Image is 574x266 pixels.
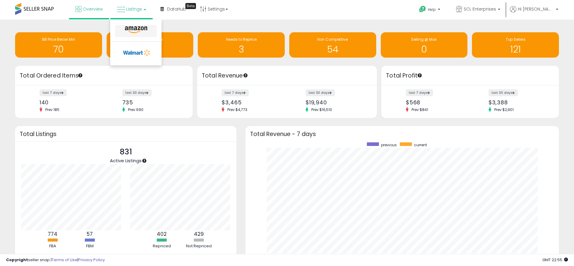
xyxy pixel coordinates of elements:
span: SCL Enterprises [464,6,496,12]
span: Listings [126,6,142,12]
label: last 30 days [489,89,518,96]
label: last 30 days [306,89,335,96]
label: last 7 days [222,89,249,96]
b: 57 [87,230,93,238]
div: Tooltip anchor [243,73,248,78]
h3: Total Revenue [202,71,372,80]
a: Help [414,1,446,20]
span: Non Competitive [317,37,348,42]
a: Hi [PERSON_NAME] [510,6,558,20]
div: Tooltip anchor [417,73,422,78]
span: Hi [PERSON_NAME] [518,6,554,12]
h1: 121 [475,44,556,54]
b: 402 [157,230,167,238]
h1: 0 [110,44,191,54]
div: seller snap | | [6,257,105,263]
span: Active Listings [110,157,142,164]
span: Inventory Age [137,37,162,42]
div: $568 [406,99,466,106]
b: 774 [48,230,57,238]
span: Help [428,7,436,12]
span: Prev: 690 [125,107,146,112]
a: Top Sellers 121 [472,32,559,58]
span: Prev: $2,901 [491,107,517,112]
div: $19,940 [306,99,366,106]
h1: 70 [18,44,99,54]
div: Repriced [144,243,180,249]
span: Selling @ Max [411,37,437,42]
a: Inventory Age 0 [107,32,194,58]
b: 429 [194,230,204,238]
a: BB Price Below Min 70 [15,32,102,58]
a: Selling @ Max 0 [381,32,468,58]
span: current [414,142,427,147]
p: 831 [110,146,142,158]
h1: 54 [292,44,373,54]
label: last 7 days [406,89,433,96]
span: Needs to Reprice [226,37,257,42]
a: Privacy Policy [78,257,105,263]
div: Tooltip anchor [78,73,83,78]
span: Prev: $16,510 [308,107,335,112]
div: FBA [34,243,71,249]
span: Prev: $841 [409,107,431,112]
h3: Total Ordered Items [20,71,188,80]
span: previous [381,142,397,147]
h3: Total Listings [20,132,232,136]
i: Get Help [419,5,426,13]
div: $3,465 [222,99,282,106]
label: last 7 days [40,89,67,96]
span: Top Sellers [506,37,525,42]
h1: 3 [201,44,282,54]
a: Terms of Use [52,257,77,263]
label: last 30 days [122,89,152,96]
div: Tooltip anchor [142,158,147,163]
a: Needs to Reprice 3 [198,32,285,58]
a: Non Competitive 54 [289,32,376,58]
div: $3,388 [489,99,548,106]
span: BB Price Below Min [42,37,75,42]
div: 140 [40,99,99,106]
h3: Total Profit [386,71,554,80]
span: 2025-08-14 22:55 GMT [542,257,568,263]
h1: 0 [384,44,465,54]
h3: Total Revenue - 7 days [250,132,554,136]
div: Tooltip anchor [185,3,196,9]
span: Prev: $4,773 [224,107,250,112]
span: Prev: 185 [42,107,63,112]
span: Overview [83,6,103,12]
span: DataHub [167,6,186,12]
div: FBM [72,243,108,249]
div: 735 [122,99,182,106]
strong: Copyright [6,257,28,263]
div: Not Repriced [181,243,217,249]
